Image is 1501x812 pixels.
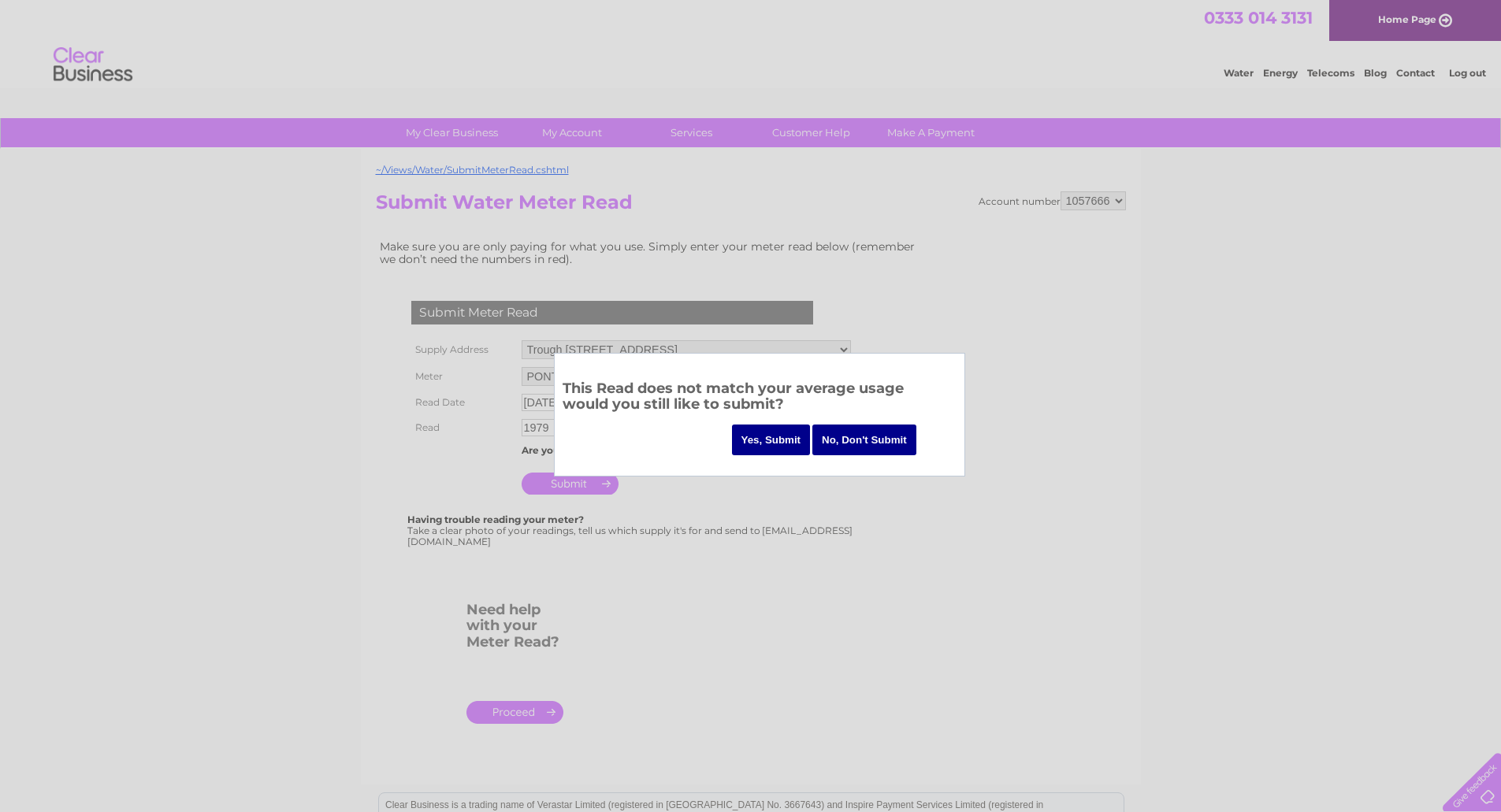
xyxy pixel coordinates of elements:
[1263,67,1298,79] a: Energy
[812,425,916,455] input: No, Don't Submit
[1396,67,1435,79] a: Contact
[1224,67,1254,79] a: Water
[379,9,1124,76] div: Clear Business is a trading name of Verastar Limited (registered in [GEOGRAPHIC_DATA] No. 3667643...
[53,41,133,89] img: logo.png
[1204,8,1313,28] a: 0333 014 3131
[1449,67,1486,79] a: Log out
[563,377,957,421] h3: This Read does not match your average usage would you still like to submit?
[1307,67,1354,79] a: Telecoms
[1364,67,1387,79] a: Blog
[732,425,811,455] input: Yes, Submit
